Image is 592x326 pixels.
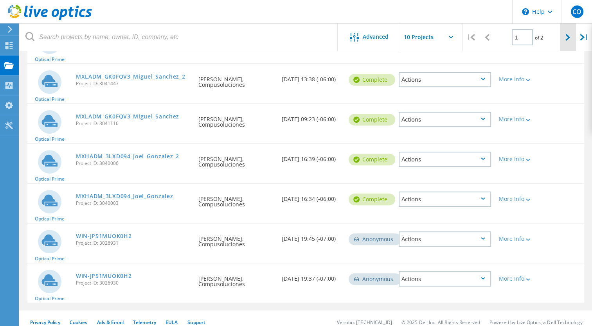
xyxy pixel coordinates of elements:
div: [PERSON_NAME], Compusoluciones [194,144,278,175]
div: | [576,23,592,51]
div: [PERSON_NAME], Compusoluciones [194,263,278,295]
a: Ads & Email [97,319,124,326]
span: Project ID: 3026930 [76,281,191,285]
span: Optical Prime [35,137,65,142]
div: More Info [499,77,536,82]
a: MXLADM_GK0FQV3_Miguel_Sanchez_2 [76,74,185,79]
a: MXHADM_3LXD094_Joel_Gonzalez [76,193,173,199]
div: [PERSON_NAME], Compusoluciones [194,224,278,255]
div: [PERSON_NAME], Compusoluciones [194,64,278,95]
div: More Info [499,156,536,162]
div: Actions [399,231,491,247]
div: Actions [399,192,491,207]
a: Cookies [70,319,88,326]
div: Actions [399,152,491,167]
a: WIN-JP51MUOK0H2 [76,273,132,279]
div: [DATE] 19:37 (-07:00) [278,263,345,289]
div: Complete [349,193,395,205]
span: Project ID: 3041116 [76,121,191,126]
span: Optical Prime [35,256,65,261]
div: Actions [399,72,491,87]
div: [PERSON_NAME], Compusoluciones [194,184,278,215]
span: of 2 [535,34,543,41]
li: Version: [TECHNICAL_ID] [337,319,392,326]
div: More Info [499,276,536,281]
li: © 2025 Dell Inc. All Rights Reserved [401,319,480,326]
a: MXHADM_3LXD094_Joel_Gonzalez_2 [76,154,179,159]
span: Optical Prime [35,97,65,102]
div: [DATE] 09:23 (-06:00) [278,104,345,130]
div: Complete [349,114,395,125]
div: [DATE] 16:34 (-06:00) [278,184,345,210]
svg: \n [522,8,529,15]
div: [PERSON_NAME], Compusoluciones [194,104,278,135]
div: Complete [349,74,395,86]
span: Optical Prime [35,217,65,221]
div: [DATE] 16:39 (-06:00) [278,144,345,170]
div: Actions [399,271,491,287]
li: Powered by Live Optics, a Dell Technology [489,319,583,326]
a: EULA [166,319,178,326]
span: Optical Prime [35,296,65,301]
div: Complete [349,154,395,165]
div: [DATE] 13:38 (-06:00) [278,64,345,90]
div: | [463,23,479,51]
div: More Info [499,196,536,202]
span: Optical Prime [35,177,65,181]
span: CO [572,9,581,15]
a: Privacy Policy [30,319,60,326]
div: More Info [499,116,536,122]
a: WIN-JP51MUOK0H2 [76,233,132,239]
div: [DATE] 19:45 (-07:00) [278,224,345,249]
span: Advanced [363,34,389,39]
span: Project ID: 3026931 [76,241,191,245]
span: Project ID: 3041447 [76,81,191,86]
a: MXLADM_GK0FQV3_Miguel_Sanchez [76,114,179,119]
span: Optical Prime [35,57,65,62]
span: Project ID: 3040003 [76,201,191,206]
a: Telemetry [133,319,156,326]
div: More Info [499,236,536,242]
span: Project ID: 3040006 [76,161,191,166]
a: Support [187,319,205,326]
input: Search projects by name, owner, ID, company, etc [20,23,338,51]
div: Anonymous [349,233,401,245]
div: Anonymous [349,273,401,285]
a: Live Optics Dashboard [8,16,92,22]
div: Actions [399,112,491,127]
